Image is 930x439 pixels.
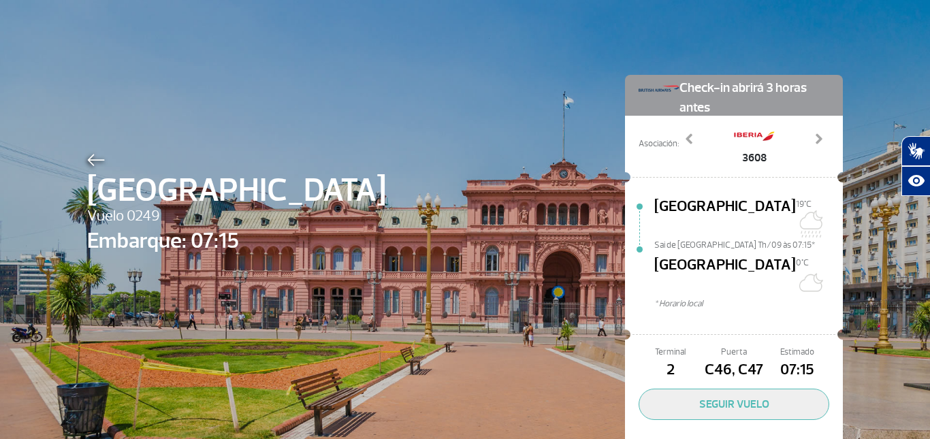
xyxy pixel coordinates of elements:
[87,205,386,228] span: Vuelo 0249
[639,359,702,382] span: 2
[87,166,386,215] span: [GEOGRAPHIC_DATA]
[654,195,796,239] span: [GEOGRAPHIC_DATA]
[766,359,829,382] span: 07:15
[766,346,829,359] span: Estimado
[796,210,823,238] img: Chuvoso
[901,136,930,196] div: Plugin de acessibilidade da Hand Talk.
[702,346,765,359] span: Puerta
[734,150,775,166] span: 3608
[796,269,823,296] img: Céu limpo
[654,254,796,297] span: [GEOGRAPHIC_DATA]
[639,346,702,359] span: Terminal
[796,257,809,268] span: 0°C
[796,199,812,210] span: 19°C
[654,297,843,310] span: * Horario local
[639,137,679,150] span: Asociación:
[702,359,765,382] span: C46, C47
[679,75,829,118] span: Check-in abrirá 3 horas antes
[654,239,843,248] span: Sai de [GEOGRAPHIC_DATA] Th/09 às 07:15*
[87,225,386,257] span: Embarque: 07:15
[901,136,930,166] button: Abrir tradutor de língua de sinais.
[639,389,829,420] button: SEGUIR VUELO
[901,166,930,196] button: Abrir recursos assistivos.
